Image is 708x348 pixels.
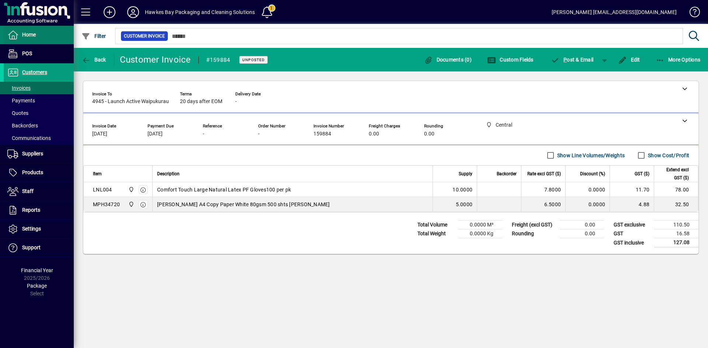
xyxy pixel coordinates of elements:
td: 0.0000 [565,182,610,197]
button: Add [98,6,121,19]
a: Invoices [4,82,74,94]
td: 110.50 [654,221,698,229]
span: 159884 [313,131,331,137]
td: 32.50 [654,197,698,212]
span: 0.00 [369,131,379,137]
td: GST inclusive [610,238,654,247]
td: 4.88 [610,197,654,212]
a: POS [4,45,74,63]
span: More Options [656,57,701,63]
a: Communications [4,132,74,144]
td: Rounding [508,229,560,238]
span: 0.00 [424,131,434,137]
div: 6.5000 [526,201,561,208]
app-page-header-button: Back [74,53,114,66]
span: 5.0000 [456,201,473,208]
button: Custom Fields [485,53,535,66]
div: [PERSON_NAME] [EMAIL_ADDRESS][DOMAIN_NAME] [552,6,677,18]
td: 0.0000 Kg [458,229,502,238]
span: P [563,57,567,63]
span: Financial Year [21,267,53,273]
span: POS [22,50,32,56]
span: - [235,99,237,105]
span: Support [22,245,41,250]
span: Reports [22,207,40,213]
td: 11.70 [610,182,654,197]
span: [PERSON_NAME] A4 Copy Paper White 80gsm 500 shts [PERSON_NAME] [157,201,330,208]
button: Profile [121,6,145,19]
div: LNL004 [93,186,112,193]
div: Customer Invoice [120,54,191,66]
td: Freight (excl GST) [508,221,560,229]
td: 78.00 [654,182,698,197]
td: 0.00 [560,221,604,229]
a: Support [4,239,74,257]
span: Payments [7,98,35,103]
span: Discount (%) [580,170,605,178]
td: Total Volume [414,221,458,229]
span: Unposted [242,57,265,62]
span: Comfort Touch Large Natural Latex PF Gloves100 per pk [157,186,291,193]
label: Show Cost/Profit [646,152,689,159]
a: Backorders [4,119,74,132]
a: Home [4,26,74,44]
span: GST ($) [635,170,649,178]
td: GST exclusive [610,221,654,229]
span: Customers [22,69,47,75]
span: Description [157,170,180,178]
span: Quotes [7,110,28,116]
span: Package [27,283,47,289]
span: Rate excl GST ($) [527,170,561,178]
span: Backorders [7,123,38,129]
td: 0.00 [560,229,604,238]
span: Custom Fields [487,57,534,63]
div: MPH34720 [93,201,120,208]
span: Filter [81,33,106,39]
span: Supply [459,170,472,178]
a: Staff [4,182,74,201]
a: Payments [4,94,74,107]
span: Edit [618,57,640,63]
span: Suppliers [22,151,43,157]
button: Post & Email [547,53,597,66]
span: Settings [22,226,41,232]
a: Products [4,164,74,182]
span: [DATE] [147,131,163,137]
span: Invoices [7,85,31,91]
span: 20 days after EOM [180,99,222,105]
button: Filter [80,29,108,43]
span: Home [22,32,36,38]
td: 0.0000 [565,197,610,212]
div: #159884 [206,54,230,66]
span: Documents (0) [424,57,472,63]
span: - [258,131,260,137]
span: Central [126,186,135,194]
span: - [203,131,204,137]
td: GST [610,229,654,238]
span: ost & Email [551,57,594,63]
button: Documents (0) [422,53,473,66]
span: [DATE] [92,131,107,137]
td: Total Weight [414,229,458,238]
span: Staff [22,188,34,194]
span: Back [81,57,106,63]
span: Communications [7,135,51,141]
a: Quotes [4,107,74,119]
a: Settings [4,220,74,238]
span: Products [22,169,43,175]
a: Suppliers [4,145,74,163]
div: Hawkes Bay Packaging and Cleaning Solutions [145,6,255,18]
a: Knowledge Base [684,1,699,25]
span: Central [126,200,135,208]
span: 4945 - Launch Active Waipukurau [92,99,169,105]
button: Back [80,53,108,66]
td: 127.08 [654,238,698,247]
span: Item [93,170,102,178]
label: Show Line Volumes/Weights [556,152,625,159]
span: Customer Invoice [124,32,165,40]
span: Backorder [497,170,517,178]
td: 16.58 [654,229,698,238]
td: 0.0000 M³ [458,221,502,229]
button: More Options [654,53,702,66]
span: 10.0000 [452,186,472,193]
